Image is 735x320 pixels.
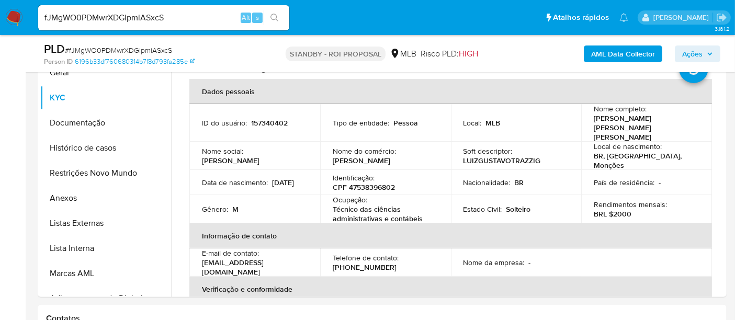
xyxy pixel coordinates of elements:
[333,146,396,156] p: Nome do comércio :
[264,10,285,25] button: search-icon
[421,48,478,60] span: Risco PLD:
[682,45,703,62] span: Ações
[40,161,171,186] button: Restrições Novo Mundo
[506,204,531,214] p: Solteiro
[202,248,259,258] p: E-mail de contato :
[459,48,478,60] span: HIGH
[189,277,712,302] th: Verificação e conformidade
[251,118,288,128] p: 157340402
[75,57,195,66] a: 6196b33df760680314b7f8d793fa285e
[333,204,434,223] p: Técnico das ciências administrativas e contábeis
[463,118,482,128] p: Local :
[529,258,531,267] p: -
[44,57,73,66] b: Person ID
[256,13,259,22] span: s
[584,45,662,62] button: AML Data Collector
[286,47,386,61] p: STANDBY - ROI PROPOSAL
[189,63,257,73] p: Atualizado há 14 dias
[333,173,375,182] p: Identificação :
[202,178,268,187] p: Data de nascimento :
[515,178,524,187] p: BR
[591,45,655,62] b: AML Data Collector
[189,223,712,248] th: Informação de contato
[202,156,259,165] p: [PERSON_NAME]
[463,156,541,165] p: LUIZGUSTAVOTRAZZIG
[675,45,720,62] button: Ações
[40,286,171,311] button: Adiantamentos de Dinheiro
[716,12,727,23] a: Sair
[242,13,250,22] span: Alt
[40,211,171,236] button: Listas Externas
[390,48,416,60] div: MLB
[202,118,247,128] p: ID do usuário :
[202,204,228,214] p: Gênero :
[594,200,667,209] p: Rendimentos mensais :
[463,178,511,187] p: Nacionalidade :
[202,146,243,156] p: Nome social :
[393,118,418,128] p: Pessoa
[463,204,502,214] p: Estado Civil :
[463,146,513,156] p: Soft descriptor :
[715,25,730,33] span: 3.161.2
[38,11,289,25] input: Pesquise usuários ou casos...
[594,113,695,142] p: [PERSON_NAME] [PERSON_NAME] [PERSON_NAME]
[40,135,171,161] button: Histórico de casos
[486,118,501,128] p: MLB
[189,79,712,104] th: Dados pessoais
[653,13,713,22] p: erico.trevizan@mercadopago.com.br
[40,60,171,85] button: Geral
[40,110,171,135] button: Documentação
[44,40,65,57] b: PLD
[594,142,662,151] p: Local de nascimento :
[619,13,628,22] a: Notificações
[65,45,172,55] span: # fJMgWO0PDMwrXDGlpmiASxcS
[232,204,239,214] p: M
[333,118,389,128] p: Tipo de entidade :
[553,12,609,23] span: Atalhos rápidos
[40,186,171,211] button: Anexos
[594,209,631,219] p: BRL $2000
[40,85,171,110] button: KYC
[594,178,654,187] p: País de residência :
[272,178,294,187] p: [DATE]
[333,156,390,165] p: [PERSON_NAME]
[659,178,661,187] p: -
[594,151,695,170] p: BR, [GEOGRAPHIC_DATA], Monções
[40,236,171,261] button: Lista Interna
[594,104,647,113] p: Nome completo :
[202,258,303,277] p: [EMAIL_ADDRESS][DOMAIN_NAME]
[40,261,171,286] button: Marcas AML
[333,253,399,262] p: Telefone de contato :
[333,262,397,272] p: [PHONE_NUMBER]
[463,258,525,267] p: Nome da empresa :
[333,195,367,204] p: Ocupação :
[333,182,395,192] p: CPF 47538396802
